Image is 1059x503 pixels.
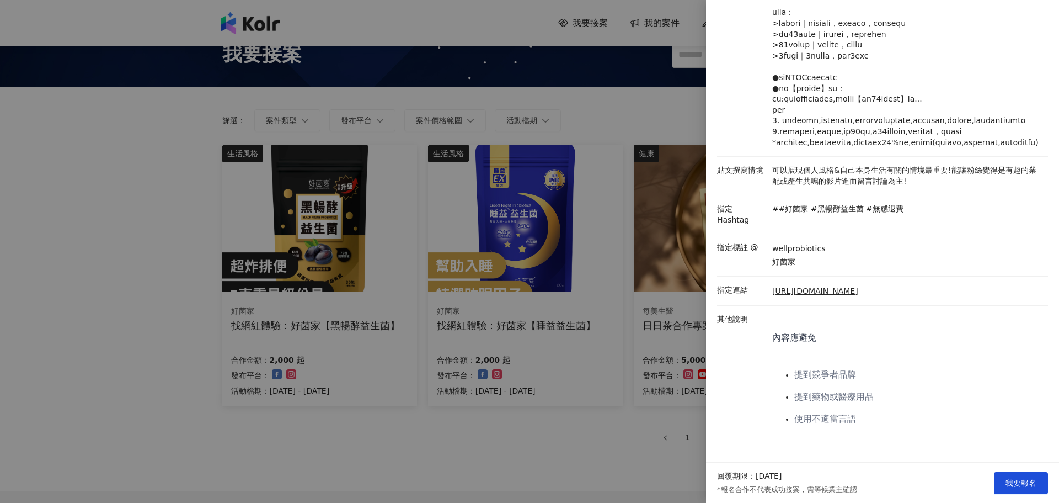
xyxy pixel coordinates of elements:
p: wellprobiotics [772,243,825,255]
p: 可以展現個人風格&自己本身生活有關的情境最重要!能讓粉絲覺得是有趣的業配或產生共鳴的影片進而留言討論為主! [772,165,1042,187]
p: 其他說明 [717,314,767,325]
p: 指定標註 @ [717,242,767,253]
span: 內容應避免 [772,332,816,343]
p: 貼文撰寫情境 [717,165,767,176]
span: 提到藥物或醫療用品 [794,391,874,402]
p: 好菌家 [772,257,825,268]
span: 使用不適當言語 [794,414,856,424]
p: *報名合作不代表成功接案，需等候業主確認 [717,485,857,495]
p: 指定 Hashtag [717,204,767,225]
span: 提到競爭者品牌 [794,369,856,380]
p: ##好菌家 #黑暢酵益生菌 #無感退費 [772,204,903,215]
span: 我要報名 [1005,479,1036,488]
a: [URL][DOMAIN_NAME] [772,286,858,297]
button: 我要報名 [994,472,1048,494]
p: 指定連結 [717,285,767,296]
p: 回覆期限：[DATE] [717,471,782,482]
